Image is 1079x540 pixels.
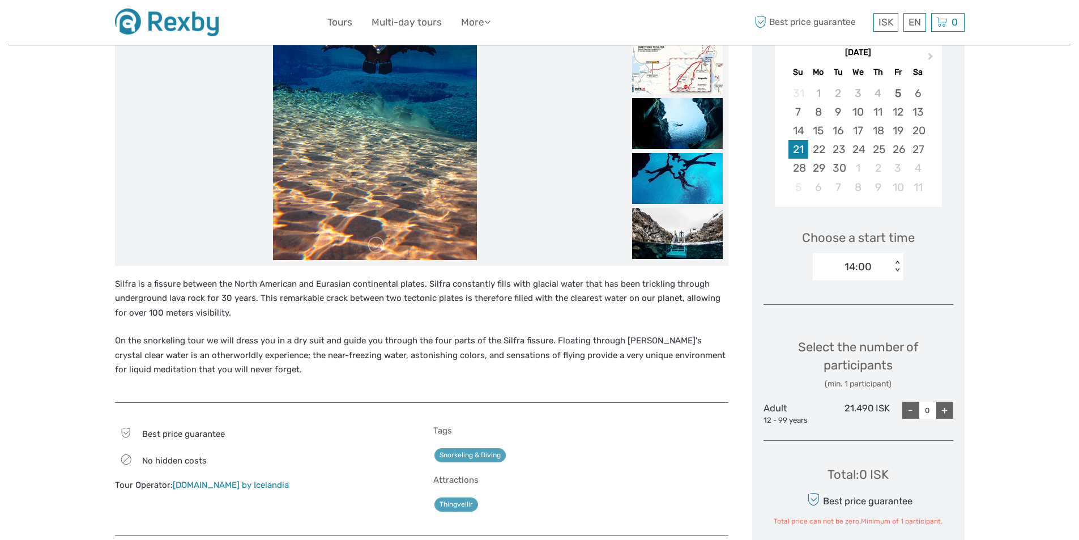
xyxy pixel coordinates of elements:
div: Total price can not be zero.Minimum of 1 participant. [774,517,942,526]
div: Choose Sunday, September 21st, 2025 [788,140,808,159]
div: + [936,402,953,419]
h5: Tags [433,426,728,436]
div: Not available Sunday, August 31st, 2025 [788,84,808,103]
div: Choose Thursday, September 25th, 2025 [868,140,888,159]
div: Choose Tuesday, September 9th, 2025 [828,103,848,121]
div: Not available Sunday, October 5th, 2025 [788,178,808,197]
div: Choose Thursday, September 18th, 2025 [868,121,888,140]
div: Not available Thursday, September 4th, 2025 [868,84,888,103]
p: Silfra is a fissure between the North American and Eurasian continental plates. Silfra constantly... [115,277,728,321]
span: ISK [878,16,893,28]
div: Choose Monday, September 29th, 2025 [808,159,828,177]
div: Not available Monday, September 1st, 2025 [808,84,828,103]
span: Best price guarantee [752,13,871,32]
h5: Attractions [433,475,728,485]
img: 9e673850b8ba4c5a9dbb165eed483314_slider_thumbnail.jpg [632,153,723,204]
div: (min. 1 participant) [764,379,953,390]
div: Choose Thursday, October 2nd, 2025 [868,159,888,177]
div: Choose Saturday, October 11th, 2025 [908,178,928,197]
div: Choose Sunday, September 14th, 2025 [788,121,808,140]
div: Choose Sunday, September 7th, 2025 [788,103,808,121]
div: Choose Wednesday, October 1st, 2025 [848,159,868,177]
div: Choose Tuesday, September 23rd, 2025 [828,140,848,159]
div: month 2025-09 [778,84,938,197]
div: 14:00 [845,260,872,274]
div: Choose Saturday, September 13th, 2025 [908,103,928,121]
div: Choose Friday, October 3rd, 2025 [888,159,908,177]
div: Not available Wednesday, September 3rd, 2025 [848,84,868,103]
div: Choose Wednesday, October 8th, 2025 [848,178,868,197]
div: 12 - 99 years [764,415,827,426]
div: Choose Sunday, September 28th, 2025 [788,159,808,177]
div: Choose Friday, September 19th, 2025 [888,121,908,140]
div: Choose Friday, October 10th, 2025 [888,178,908,197]
div: Choose Monday, October 6th, 2025 [808,178,828,197]
div: Adult [764,402,827,426]
div: Not available Tuesday, September 2nd, 2025 [828,84,848,103]
div: Choose Thursday, October 9th, 2025 [868,178,888,197]
p: We're away right now. Please check back later! [16,20,128,29]
img: 7ba1da96796f4e76b93c069488b27831_slider_thumbnail.jpg [632,208,723,259]
a: More [461,14,491,31]
div: Select the number of participants [764,338,953,390]
button: Next Month [923,50,941,68]
div: - [902,402,919,419]
div: Choose Saturday, September 6th, 2025 [908,84,928,103]
div: Choose Thursday, September 11th, 2025 [868,103,888,121]
div: Sa [908,65,928,80]
div: Choose Saturday, October 4th, 2025 [908,159,928,177]
div: Th [868,65,888,80]
div: Su [788,65,808,80]
span: Choose a start time [802,229,915,246]
div: Choose Monday, September 8th, 2025 [808,103,828,121]
div: Choose Monday, September 22nd, 2025 [808,140,828,159]
a: Multi-day tours [372,14,442,31]
span: No hidden costs [142,456,207,466]
div: Fr [888,65,908,80]
div: 21.490 ISK [826,402,890,426]
div: [DATE] [775,47,942,59]
div: Choose Wednesday, September 10th, 2025 [848,103,868,121]
div: Choose Tuesday, September 16th, 2025 [828,121,848,140]
div: EN [903,13,926,32]
div: Choose Monday, September 15th, 2025 [808,121,828,140]
div: Choose Saturday, September 27th, 2025 [908,140,928,159]
div: Tu [828,65,848,80]
a: [DOMAIN_NAME] by Icelandia [173,480,289,490]
div: We [848,65,868,80]
a: Tours [327,14,352,31]
div: Choose Friday, September 26th, 2025 [888,140,908,159]
div: Total : 0 ISK [828,466,889,483]
div: Choose Wednesday, September 17th, 2025 [848,121,868,140]
div: Tour Operator: [115,479,410,491]
img: 1863-c08d342a-737b-48be-8f5f-9b5986f4104f_logo_small.jpg [115,8,219,36]
div: Choose Saturday, September 20th, 2025 [908,121,928,140]
div: Choose Wednesday, September 24th, 2025 [848,140,868,159]
div: Choose Tuesday, September 30th, 2025 [828,159,848,177]
p: On the snorkeling tour we will dress you in a dry suit and guide you through the four parts of th... [115,334,728,377]
img: 4572300f4d1b4a96add6cd36645432a7_slider_thumbnail.jpg [632,98,723,149]
span: Best price guarantee [142,429,225,439]
div: Choose Friday, September 5th, 2025 [888,84,908,103]
a: Snorkeling & Diving [434,448,506,462]
div: Best price guarantee [804,490,912,509]
div: < > [893,261,902,273]
div: Choose Friday, September 12th, 2025 [888,103,908,121]
span: 0 [950,16,959,28]
img: 5d7330fea42e49cf8a36fcc8d13df1ce_slider_thumbnail.jpg [632,43,723,94]
button: Open LiveChat chat widget [130,18,144,31]
a: Thingvellir [434,498,478,512]
div: Choose Tuesday, October 7th, 2025 [828,178,848,197]
div: Mo [808,65,828,80]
